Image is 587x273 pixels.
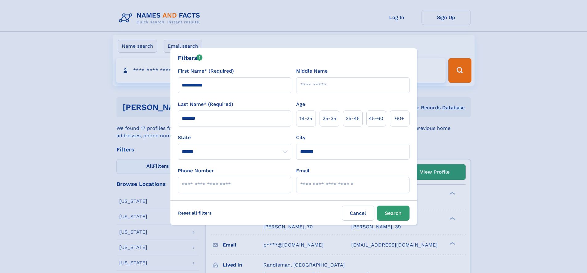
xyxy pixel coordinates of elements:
[174,206,216,220] label: Reset all filters
[346,115,360,122] span: 35‑45
[296,134,305,141] label: City
[178,53,203,62] div: Filters
[342,206,374,221] label: Cancel
[178,167,214,175] label: Phone Number
[300,115,312,122] span: 18‑25
[377,206,410,221] button: Search
[369,115,383,122] span: 45‑60
[323,115,336,122] span: 25‑35
[178,67,234,75] label: First Name* (Required)
[395,115,404,122] span: 60+
[296,101,305,108] label: Age
[296,67,328,75] label: Middle Name
[296,167,309,175] label: Email
[178,101,233,108] label: Last Name* (Required)
[178,134,291,141] label: State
